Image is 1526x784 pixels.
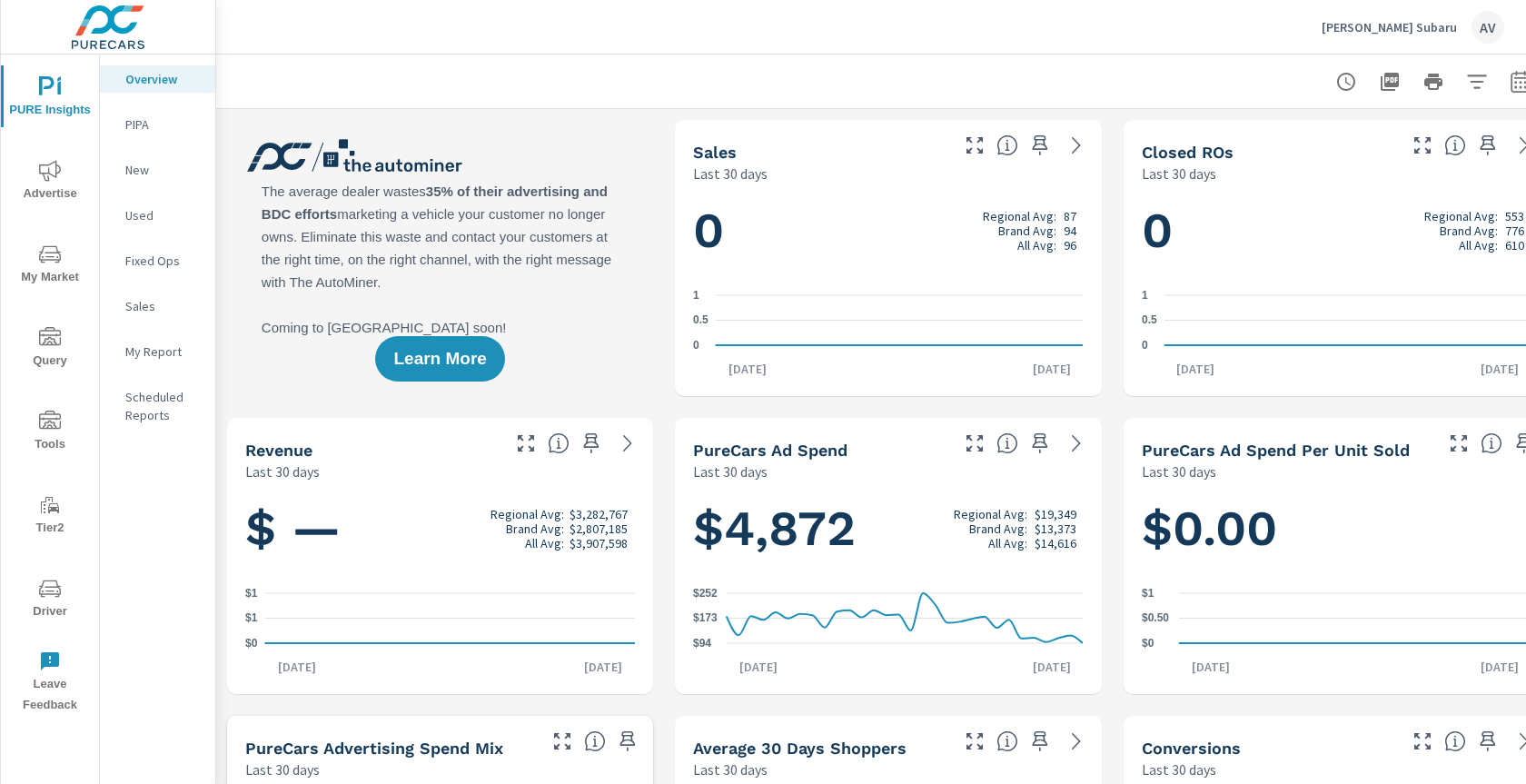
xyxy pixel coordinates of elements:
p: All Avg: [1017,238,1056,253]
span: Driver [6,578,94,622]
button: Make Fullscreen [1408,727,1437,756]
p: [DATE] [716,360,779,378]
p: Regional Avg: [954,507,1027,521]
h1: $4,872 [693,498,1083,560]
span: PURE Insights [6,76,94,121]
button: Make Fullscreen [960,131,989,160]
p: $3,907,598 [570,536,628,551]
p: Last 30 days [245,461,320,482]
button: Make Fullscreen [511,429,540,458]
text: 0 [693,339,699,352]
p: 87 [1064,209,1076,223]
text: 0.5 [693,314,708,327]
p: 610 [1505,238,1524,253]
p: PIPA [125,115,201,134]
text: 0.5 [1142,314,1157,327]
button: Apply Filters [1459,64,1495,100]
p: 94 [1064,223,1076,238]
h5: Revenue [245,441,312,460]
p: [DATE] [1020,360,1084,378]
span: Save this to your personalized report [1473,727,1502,756]
text: $173 [693,611,718,624]
text: $0.50 [1142,612,1169,625]
h5: Closed ROs [1142,143,1234,162]
span: Save this to your personalized report [1026,131,1055,160]
p: All Avg: [988,536,1027,551]
div: PIPA [100,111,215,138]
text: 1 [693,289,699,302]
p: Last 30 days [245,759,320,780]
text: 1 [1142,289,1148,302]
p: Regional Avg: [983,209,1056,223]
p: Brand Avg: [1440,223,1498,238]
span: Tier2 [6,494,94,539]
p: My Report [125,342,201,361]
p: [PERSON_NAME] Subaru [1322,19,1457,35]
span: Total sales revenue over the selected date range. [Source: This data is sourced from the dealer’s... [548,432,570,454]
a: See more details in report [1062,131,1091,160]
div: nav menu [1,55,99,723]
h5: Sales [693,143,737,162]
p: Last 30 days [1142,461,1216,482]
span: Average cost of advertising per each vehicle sold at the dealer over the selected date range. The... [1481,432,1502,454]
span: Save this to your personalized report [613,727,642,756]
text: 0 [1142,339,1148,352]
p: All Avg: [1459,238,1498,253]
text: $94 [693,637,711,650]
h1: 0 [693,200,1083,262]
text: $1 [245,612,258,625]
text: $0 [245,637,258,650]
p: $19,349 [1035,507,1076,521]
text: $252 [693,587,718,600]
a: See more details in report [613,429,642,458]
span: Leave Feedback [6,650,94,716]
p: 96 [1064,238,1076,253]
h5: PureCars Ad Spend [693,441,847,460]
span: Number of Repair Orders Closed by the selected dealership group over the selected time range. [So... [1444,134,1466,156]
p: [DATE] [1020,658,1084,676]
span: Total cost of media for all PureCars channels for the selected dealership group over the selected... [996,432,1018,454]
span: This table looks at how you compare to the amount of budget you spend per channel as opposed to y... [584,730,606,752]
p: Brand Avg: [506,521,564,536]
p: Used [125,206,201,224]
p: Sales [125,297,201,315]
p: Last 30 days [693,163,768,184]
span: Save this to your personalized report [1026,727,1055,756]
button: Learn More [375,336,504,382]
div: Fixed Ops [100,247,215,274]
h5: Average 30 Days Shoppers [693,739,907,758]
span: Number of vehicles sold by the dealership over the selected date range. [Source: This data is sou... [996,134,1018,156]
div: Scheduled Reports [100,383,215,429]
span: The number of dealer-specified goals completed by a visitor. [Source: This data is provided by th... [1444,730,1466,752]
p: [DATE] [265,658,329,676]
div: Sales [100,293,215,320]
p: Last 30 days [1142,163,1216,184]
p: Overview [125,70,201,88]
span: Advertise [6,160,94,204]
text: $0 [1142,637,1154,650]
p: All Avg: [525,536,564,551]
p: [DATE] [571,658,635,676]
h5: Conversions [1142,739,1241,758]
span: Save this to your personalized report [1473,131,1502,160]
p: Last 30 days [693,759,768,780]
button: Make Fullscreen [960,727,989,756]
button: Print Report [1415,64,1452,100]
span: My Market [6,243,94,288]
button: Make Fullscreen [548,727,577,756]
p: Last 30 days [1142,759,1216,780]
p: New [125,161,201,179]
p: 776 [1505,223,1524,238]
p: Brand Avg: [969,521,1027,536]
h5: PureCars Advertising Spend Mix [245,739,503,758]
span: Save this to your personalized report [577,429,606,458]
p: [DATE] [1179,658,1243,676]
p: $13,373 [1035,521,1076,536]
p: $14,616 [1035,536,1076,551]
span: Learn More [393,351,486,367]
p: Fixed Ops [125,252,201,270]
text: $1 [1142,587,1154,600]
button: "Export Report to PDF" [1372,64,1408,100]
p: $3,282,767 [570,507,628,521]
a: See more details in report [1062,727,1091,756]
